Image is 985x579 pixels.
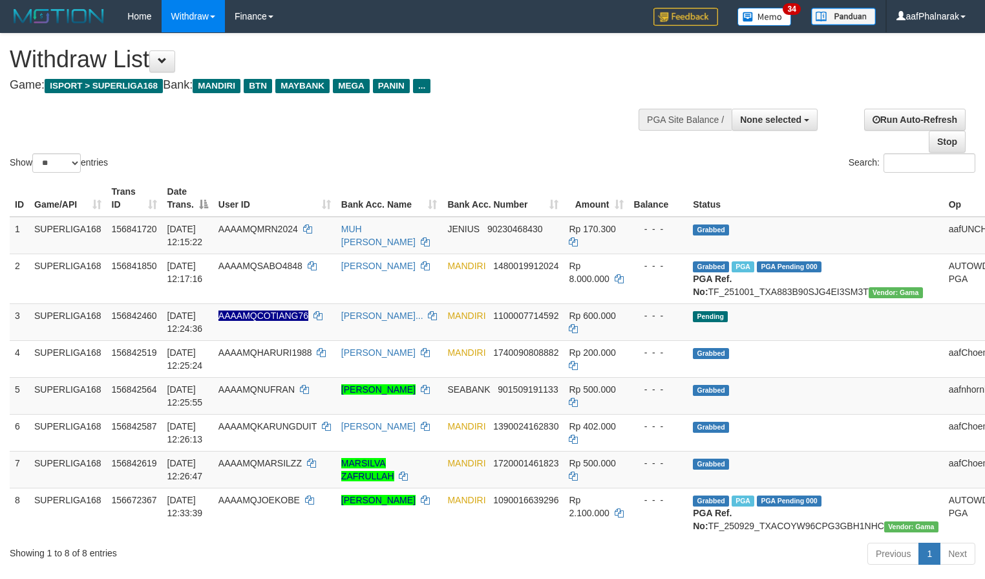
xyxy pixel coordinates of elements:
[10,153,108,173] label: Show entries
[693,508,732,531] b: PGA Ref. No:
[167,495,203,518] span: [DATE] 12:33:39
[218,261,302,271] span: AAAAMQSABO4848
[218,347,312,358] span: AAAAMQHARURI1988
[10,451,29,488] td: 7
[732,109,818,131] button: None selected
[569,347,615,358] span: Rp 200.000
[447,421,485,432] span: MANDIRI
[569,458,615,468] span: Rp 500.000
[688,180,943,217] th: Status
[693,348,729,359] span: Grabbed
[373,79,410,93] span: PANIN
[162,180,213,217] th: Date Trans.: activate to sort column descending
[629,180,688,217] th: Balance
[693,274,732,297] b: PGA Ref. No:
[10,180,29,217] th: ID
[10,47,644,72] h1: Withdraw List
[929,131,966,153] a: Stop
[218,311,308,321] span: Nama rekening ada tanda titik/strip, harap diedit
[167,458,203,481] span: [DATE] 12:26:47
[10,6,108,26] img: MOTION_logo.png
[167,224,203,247] span: [DATE] 12:15:22
[634,223,683,235] div: - - -
[29,254,107,303] td: SUPERLIGA168
[341,458,394,481] a: MARSILVA ZAFRULLAH
[849,153,975,173] label: Search:
[112,495,157,505] span: 156672367
[693,496,729,507] span: Grabbed
[218,421,317,432] span: AAAAMQKARUNGDUIT
[653,8,718,26] img: Feedback.jpg
[32,153,81,173] select: Showentries
[10,541,401,560] div: Showing 1 to 8 of 8 entries
[167,384,203,408] span: [DATE] 12:25:55
[569,261,609,284] span: Rp 8.000.000
[29,451,107,488] td: SUPERLIGA168
[10,340,29,377] td: 4
[884,153,975,173] input: Search:
[341,495,416,505] a: [PERSON_NAME]
[732,496,754,507] span: Marked by aafsengchandara
[112,347,157,358] span: 156842519
[487,224,543,234] span: Copy 90230468430 to clipboard
[447,261,485,271] span: MANDIRI
[341,261,416,271] a: [PERSON_NAME]
[447,495,485,505] span: MANDIRI
[493,261,558,271] span: Copy 1480019912024 to clipboard
[634,346,683,359] div: - - -
[693,385,729,396] span: Grabbed
[213,180,336,217] th: User ID: activate to sort column ascending
[167,347,203,371] span: [DATE] 12:25:24
[569,224,615,234] span: Rp 170.300
[218,458,302,468] span: AAAAMQMARSILZZ
[29,340,107,377] td: SUPERLIGA168
[783,3,800,15] span: 34
[493,347,558,358] span: Copy 1740090808882 to clipboard
[634,457,683,470] div: - - -
[29,488,107,538] td: SUPERLIGA168
[341,311,423,321] a: [PERSON_NAME]...
[867,543,919,565] a: Previous
[740,115,801,125] span: None selected
[112,421,157,432] span: 156842587
[218,495,300,505] span: AAAAMQJOEKOBE
[869,287,923,298] span: Vendor URL: https://trx31.1velocity.biz
[218,224,298,234] span: AAAAMQMRN2024
[498,384,558,395] span: Copy 901509191133 to clipboard
[693,311,728,322] span: Pending
[10,303,29,340] td: 3
[493,311,558,321] span: Copy 1100007714592 to clipboard
[447,458,485,468] span: MANDIRI
[569,495,609,518] span: Rp 2.100.000
[10,217,29,254] td: 1
[341,224,416,247] a: MUH [PERSON_NAME]
[447,347,485,358] span: MANDIRI
[940,543,975,565] a: Next
[29,217,107,254] td: SUPERLIGA168
[112,224,157,234] span: 156841720
[167,311,203,334] span: [DATE] 12:24:36
[864,109,966,131] a: Run Auto-Refresh
[447,224,480,234] span: JENIUS
[693,224,729,235] span: Grabbed
[688,254,943,303] td: TF_251001_TXA883B90SJG4EI3SM3T
[336,180,443,217] th: Bank Acc. Name: activate to sort column ascending
[45,79,163,93] span: ISPORT > SUPERLIGA168
[447,384,490,395] span: SEABANK
[634,259,683,272] div: - - -
[693,422,729,433] span: Grabbed
[29,303,107,340] td: SUPERLIGA168
[634,420,683,433] div: - - -
[693,261,729,272] span: Grabbed
[811,8,876,25] img: panduan.png
[10,79,644,92] h4: Game: Bank:
[10,254,29,303] td: 2
[341,384,416,395] a: [PERSON_NAME]
[341,347,416,358] a: [PERSON_NAME]
[493,495,558,505] span: Copy 1090016639296 to clipboard
[10,488,29,538] td: 8
[569,384,615,395] span: Rp 500.000
[634,309,683,322] div: - - -
[112,458,157,468] span: 156842619
[193,79,240,93] span: MANDIRI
